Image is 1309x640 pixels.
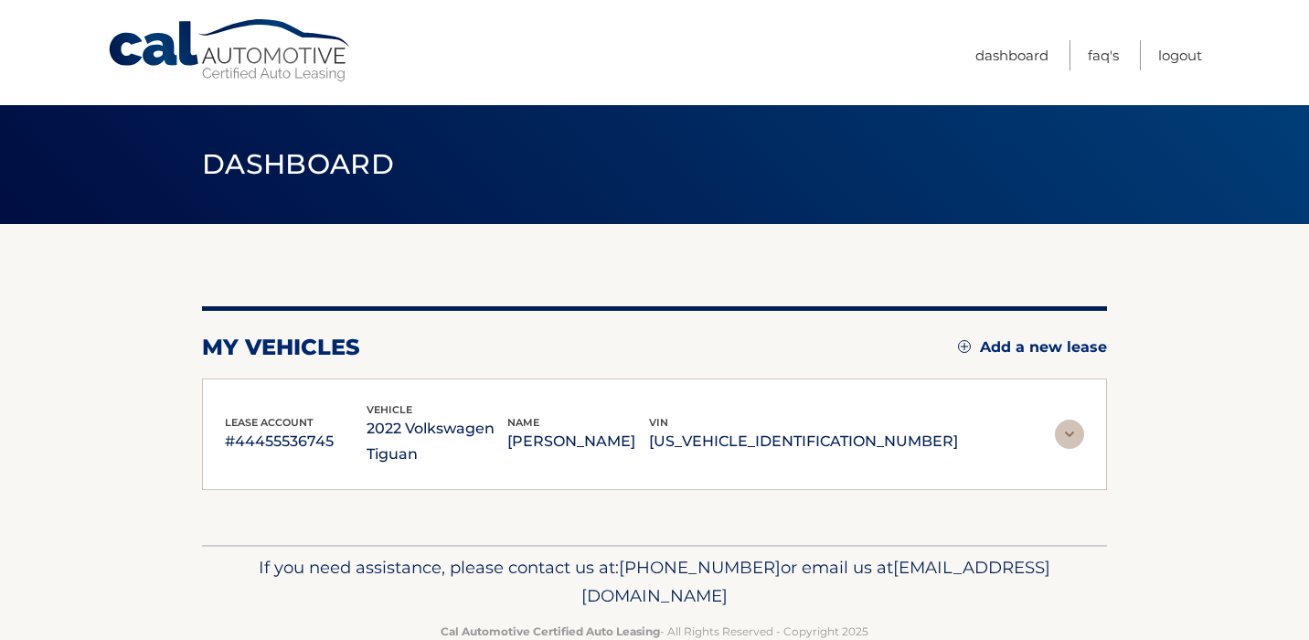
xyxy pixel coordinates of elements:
[507,429,649,454] p: [PERSON_NAME]
[975,40,1048,70] a: Dashboard
[202,334,360,361] h2: my vehicles
[367,416,508,467] p: 2022 Volkswagen Tiguan
[107,18,354,83] a: Cal Automotive
[1088,40,1119,70] a: FAQ's
[507,416,539,429] span: name
[225,416,314,429] span: lease account
[649,429,958,454] p: [US_VEHICLE_IDENTIFICATION_NUMBER]
[367,403,412,416] span: vehicle
[958,340,971,353] img: add.svg
[1158,40,1202,70] a: Logout
[619,557,781,578] span: [PHONE_NUMBER]
[202,147,394,181] span: Dashboard
[958,338,1107,357] a: Add a new lease
[225,429,367,454] p: #44455536745
[441,624,660,638] strong: Cal Automotive Certified Auto Leasing
[214,553,1095,612] p: If you need assistance, please contact us at: or email us at
[1055,420,1084,449] img: accordion-rest.svg
[649,416,668,429] span: vin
